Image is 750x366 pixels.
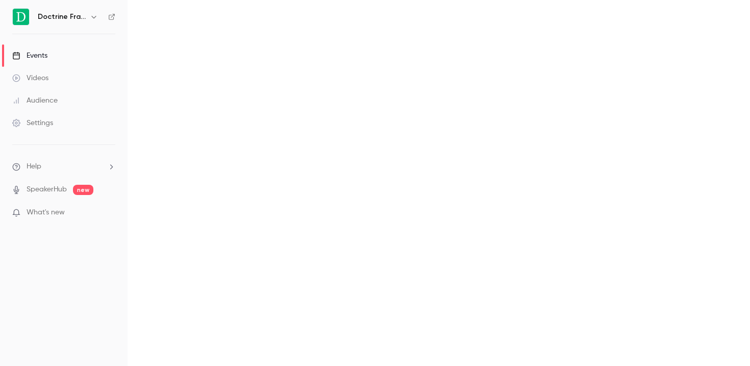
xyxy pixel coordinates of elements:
[12,161,115,172] li: help-dropdown-opener
[12,95,58,106] div: Audience
[27,207,65,218] span: What's new
[12,73,48,83] div: Videos
[27,161,41,172] span: Help
[27,184,67,195] a: SpeakerHub
[13,9,29,25] img: Doctrine France
[38,12,86,22] h6: Doctrine France
[12,51,47,61] div: Events
[12,118,53,128] div: Settings
[73,185,93,195] span: new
